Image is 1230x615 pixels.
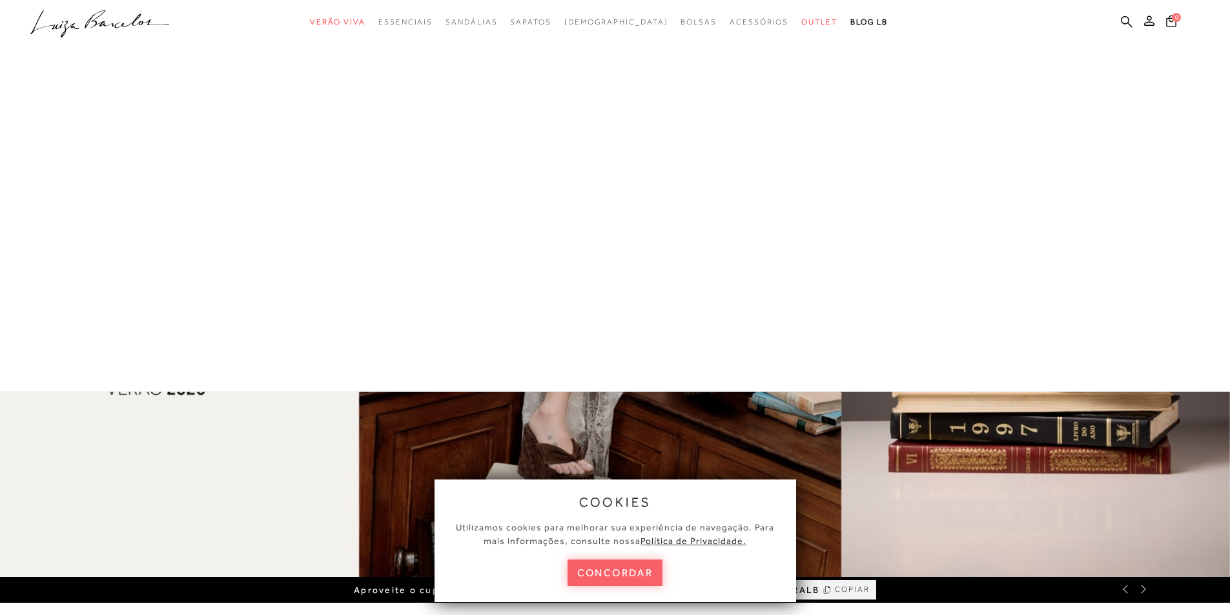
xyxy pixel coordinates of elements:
span: Essenciais [378,17,433,26]
span: Verão Viva [310,17,365,26]
a: BLOG LB [850,10,888,34]
a: categoryNavScreenReaderText [378,10,433,34]
button: 0 [1162,14,1180,32]
span: Utilizamos cookies para melhorar sua experiência de navegação. Para mais informações, consulte nossa [456,522,774,546]
span: Aproveite o cupom de primeira compra [354,585,562,596]
span: BLOG LB [850,17,888,26]
span: Sapatos [510,17,551,26]
span: Acessórios [730,17,788,26]
a: categoryNavScreenReaderText [446,10,497,34]
a: categoryNavScreenReaderText [730,10,788,34]
span: cookies [579,495,651,509]
a: categoryNavScreenReaderText [310,10,365,34]
span: [DEMOGRAPHIC_DATA] [564,17,668,26]
span: Bolsas [681,17,717,26]
a: Política de Privacidade. [641,536,746,546]
span: Sandálias [446,17,497,26]
a: categoryNavScreenReaderText [510,10,551,34]
span: 0 [1172,13,1181,22]
button: concordar [568,560,663,586]
span: COPIAR [835,583,870,596]
a: categoryNavScreenReaderText [681,10,717,34]
a: noSubCategoriesText [564,10,668,34]
a: categoryNavScreenReaderText [801,10,837,34]
span: Outlet [801,17,837,26]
